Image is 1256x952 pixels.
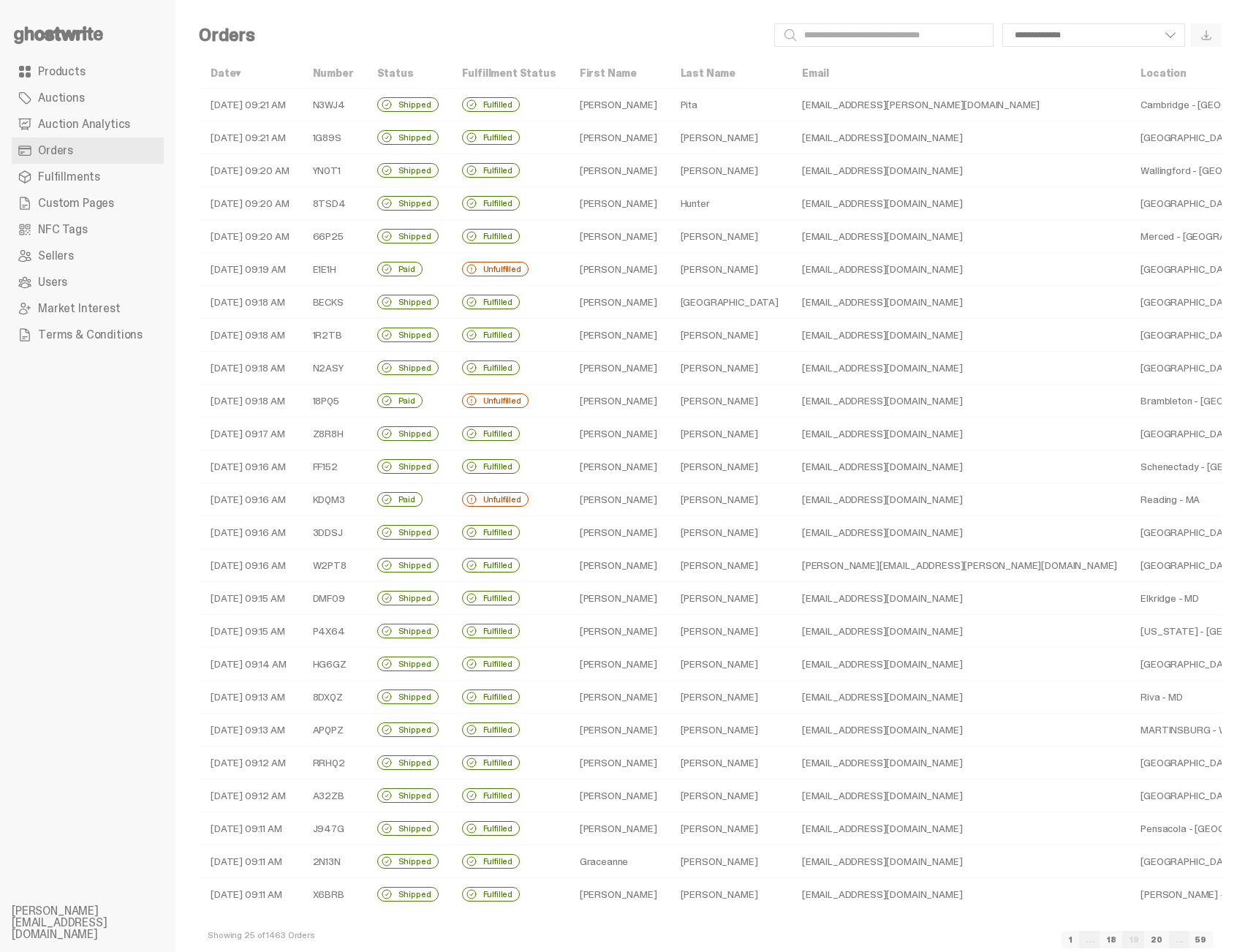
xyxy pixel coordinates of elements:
td: [PERSON_NAME] [669,352,790,385]
div: Fulfilled [462,295,521,309]
td: [DATE] 09:17 AM [199,418,301,450]
td: [PERSON_NAME] [568,450,669,483]
td: [DATE] 09:16 AM [199,549,301,582]
td: [PERSON_NAME] [568,549,669,582]
a: NFC Tags [12,216,164,243]
td: [PERSON_NAME] [568,878,669,911]
div: Shipped [377,558,439,573]
td: [DATE] 09:16 AM [199,450,301,483]
div: Showing 25 of 1463 Orders [208,931,315,942]
div: Paid [377,393,423,408]
span: Users [38,276,67,288]
a: Orders [12,137,164,164]
div: Shipped [377,459,439,474]
td: 18PQ5 [301,385,366,418]
td: [PERSON_NAME] [568,121,669,154]
a: Auctions [12,85,164,111]
td: X6BRB [301,878,366,911]
td: [PERSON_NAME] [669,714,790,747]
td: [EMAIL_ADDRESS][DOMAIN_NAME] [790,253,1129,286]
td: [EMAIL_ADDRESS][DOMAIN_NAME] [790,121,1129,154]
th: Last Name [669,58,790,88]
td: RRHQ2 [301,747,366,779]
td: [PERSON_NAME] [568,681,669,714]
td: [PERSON_NAME] [669,747,790,779]
a: Custom Pages [12,190,164,216]
td: [EMAIL_ADDRESS][DOMAIN_NAME] [790,319,1129,352]
span: Fulfillments [38,171,100,183]
td: [PERSON_NAME] [669,681,790,714]
div: Fulfilled [462,887,521,902]
td: [PERSON_NAME] [669,516,790,549]
a: 59 [1189,931,1213,948]
td: [DATE] 09:16 AM [199,483,301,516]
td: [PERSON_NAME] [669,253,790,286]
td: [EMAIL_ADDRESS][PERSON_NAME][DOMAIN_NAME] [790,88,1129,121]
td: [EMAIL_ADDRESS][DOMAIN_NAME] [790,450,1129,483]
td: FF152 [301,450,366,483]
td: E1E1H [301,253,366,286]
div: Shipped [377,788,439,803]
div: Shipped [377,360,439,375]
div: Shipped [377,722,439,737]
td: [EMAIL_ADDRESS][DOMAIN_NAME] [790,516,1129,549]
td: [PERSON_NAME] [669,385,790,418]
div: Fulfilled [462,854,521,869]
td: [EMAIL_ADDRESS][DOMAIN_NAME] [790,779,1129,812]
td: [PERSON_NAME] [669,845,790,878]
td: [PERSON_NAME] [669,878,790,911]
h4: Orders [199,26,255,44]
a: Auction Analytics [12,111,164,137]
td: [DATE] 09:18 AM [199,319,301,352]
td: [PERSON_NAME] [669,319,790,352]
td: [PERSON_NAME] [568,582,669,615]
td: [EMAIL_ADDRESS][DOMAIN_NAME] [790,878,1129,911]
th: Status [366,58,450,88]
div: Fulfilled [462,229,521,243]
td: [EMAIL_ADDRESS][DOMAIN_NAME] [790,187,1129,220]
td: [DATE] 09:19 AM [199,253,301,286]
div: Fulfilled [462,722,521,737]
td: [EMAIL_ADDRESS][DOMAIN_NAME] [790,385,1129,418]
td: J947G [301,812,366,845]
td: [PERSON_NAME] [568,187,669,220]
th: Number [301,58,366,88]
div: Fulfilled [462,591,521,605]
td: [PERSON_NAME] [568,516,669,549]
td: Pita [669,88,790,121]
td: P4X64 [301,615,366,648]
td: [PERSON_NAME] [568,812,669,845]
td: [EMAIL_ADDRESS][DOMAIN_NAME] [790,714,1129,747]
div: Fulfilled [462,196,521,211]
span: ▾ [235,67,241,80]
span: Terms & Conditions [38,329,143,341]
td: [PERSON_NAME] [669,648,790,681]
span: NFC Tags [38,224,88,235]
div: Shipped [377,130,439,145]
td: [DATE] 09:12 AM [199,779,301,812]
li: [PERSON_NAME][EMAIL_ADDRESS][DOMAIN_NAME] [12,905,187,940]
td: N2ASY [301,352,366,385]
td: BECKS [301,286,366,319]
a: Users [12,269,164,295]
td: [EMAIL_ADDRESS][DOMAIN_NAME] [790,418,1129,450]
div: Shipped [377,328,439,342]
td: [DATE] 09:12 AM [199,747,301,779]
td: [PERSON_NAME] [568,779,669,812]
div: Shipped [377,821,439,836]
div: Shipped [377,426,439,441]
div: Fulfilled [462,459,521,474]
td: A32ZB [301,779,366,812]
td: 1R2TB [301,319,366,352]
div: Fulfilled [462,360,521,375]
td: [EMAIL_ADDRESS][DOMAIN_NAME] [790,582,1129,615]
span: Market Interest [38,303,121,314]
div: Shipped [377,163,439,178]
div: Shipped [377,887,439,902]
span: Custom Pages [38,197,114,209]
div: Fulfilled [462,328,521,342]
a: 1 [1062,931,1079,948]
td: YN0T1 [301,154,366,187]
td: 2N13N [301,845,366,878]
div: Paid [377,262,423,276]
